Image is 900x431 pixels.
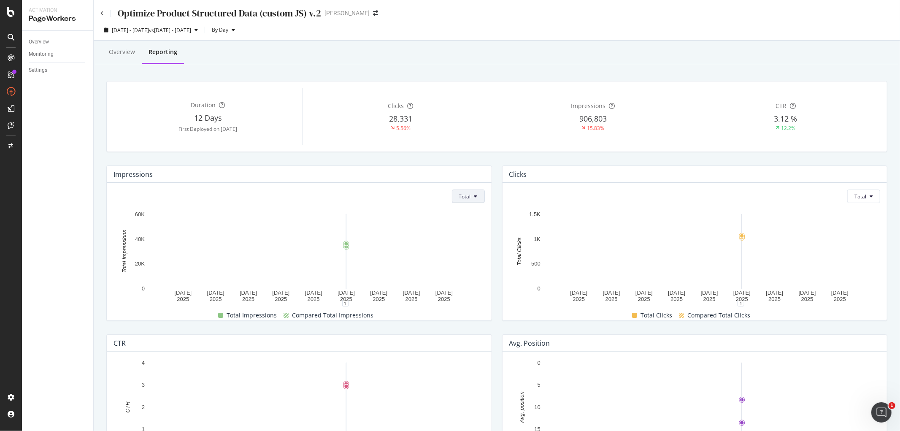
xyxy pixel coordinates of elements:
div: 12.2% [781,125,795,132]
text: [DATE] [370,290,387,296]
span: 12 Days [194,113,222,123]
div: Monitoring [29,50,54,59]
span: [DATE] - [DATE] [112,27,149,34]
text: 20K [135,261,145,267]
span: Total Clicks [641,310,672,320]
span: Compared Total Clicks [687,310,750,320]
div: 15.83% [587,125,605,132]
span: Total [459,193,471,200]
text: 40K [135,236,145,242]
text: [DATE] [635,290,653,296]
a: Settings [29,66,87,75]
text: 2025 [275,296,287,303]
text: [DATE] [435,290,453,296]
text: 2025 [340,296,352,303]
text: 2025 [834,296,846,303]
div: Clicks [509,170,527,179]
text: [DATE] [305,290,322,296]
div: Overview [29,38,49,46]
text: [DATE] [174,290,192,296]
text: CTR [124,402,131,413]
span: Total Impressions [227,310,277,320]
a: Overview [29,38,87,46]
div: Optimize Product Structured Data (custom JS) v.2 [118,7,321,20]
text: 2025 [670,296,683,303]
text: 2025 [768,296,781,303]
span: vs [DATE] - [DATE] [149,27,191,34]
div: arrow-right-arrow-left [373,10,378,16]
span: 1 [889,402,895,409]
svg: A chart. [114,210,481,303]
div: Avg. position [509,339,550,347]
span: Clicks [388,102,404,110]
text: 2025 [703,296,715,303]
span: Duration [191,101,216,109]
text: 0 [537,285,540,292]
text: [DATE] [403,290,420,296]
text: [DATE] [240,290,257,296]
span: Impressions [571,102,606,110]
text: 1K [534,236,541,242]
text: 2025 [638,296,650,303]
div: 1 [738,300,744,306]
text: 3 [142,382,145,388]
text: 2025 [405,296,418,303]
text: 2025 [736,296,748,303]
text: 2025 [308,296,320,303]
text: [DATE] [733,290,751,296]
text: 5 [537,382,540,388]
text: [DATE] [700,290,718,296]
text: 500 [531,261,541,267]
div: 1 [342,300,349,306]
div: Activation [29,7,86,14]
text: 2025 [605,296,617,303]
button: Total [452,190,485,203]
text: [DATE] [766,290,783,296]
text: Total Clicks [516,237,522,265]
text: 4 [142,360,145,366]
text: 2025 [438,296,450,303]
text: [DATE] [207,290,224,296]
text: 60K [135,211,145,217]
text: 10 [534,404,540,410]
text: [DATE] [338,290,355,296]
text: 2025 [177,296,189,303]
div: Impressions [114,170,153,179]
span: 28,331 [389,114,412,124]
a: Monitoring [29,50,87,59]
text: 2025 [801,296,813,303]
div: Overview [109,48,135,56]
div: Settings [29,66,47,75]
text: 2025 [373,296,385,303]
a: Click to go back [100,11,104,16]
span: Total [854,193,866,200]
text: [DATE] [603,290,620,296]
svg: A chart. [509,210,877,303]
text: [DATE] [798,290,816,296]
span: 906,803 [579,114,607,124]
div: Reporting [149,48,177,56]
span: CTR [776,102,786,110]
div: PageWorkers [29,14,86,24]
text: Total Impressions [121,230,127,273]
text: Avg. position [519,392,525,423]
div: First Deployed on [DATE] [114,125,302,133]
span: 3.12 % [774,114,797,124]
text: 2 [142,404,145,410]
div: 5.56% [396,125,411,132]
text: 2025 [210,296,222,303]
text: [DATE] [570,290,587,296]
text: 2025 [573,296,585,303]
div: [PERSON_NAME] [324,9,370,17]
button: [DATE] - [DATE]vs[DATE] - [DATE] [100,23,201,37]
text: [DATE] [668,290,685,296]
div: CTR [114,339,126,347]
button: By Day [208,23,238,37]
text: 0 [142,285,145,292]
span: Compared Total Impressions [292,310,373,320]
text: [DATE] [272,290,289,296]
button: Total [847,190,880,203]
text: 2025 [242,296,254,303]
